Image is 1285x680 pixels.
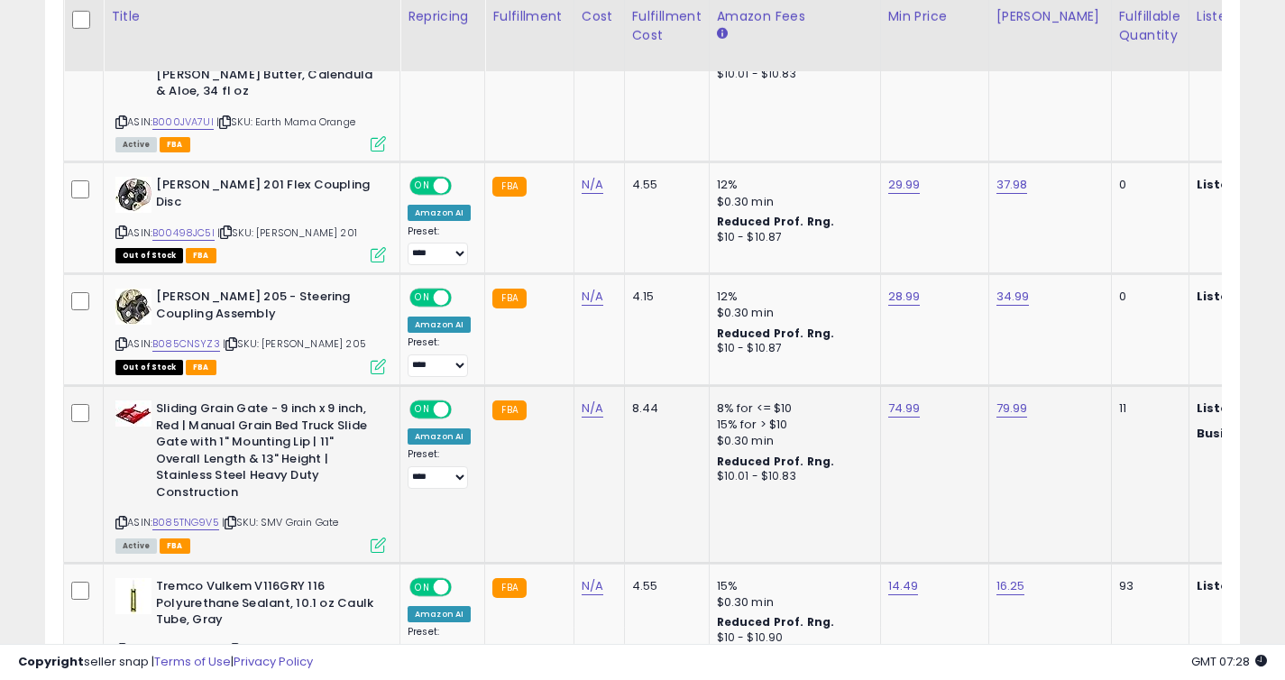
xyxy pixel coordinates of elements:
a: Terms of Use [154,653,231,670]
div: Amazon AI [408,205,471,221]
b: Listed Price: [1197,288,1279,305]
b: [PERSON_NAME] 205 - Steering Coupling Assembly [156,289,375,326]
small: Amazon Fees. [717,26,728,42]
span: FBA [186,248,216,263]
div: $10.01 - $10.83 [717,469,867,484]
a: N/A [582,577,603,595]
b: Reduced Prof. Rng. [717,454,835,469]
div: Preset: [408,626,471,666]
b: Listed Price: [1197,176,1279,193]
div: 0 [1119,289,1175,305]
div: Preset: [408,225,471,266]
div: Fulfillment [492,7,565,26]
a: B000JVA7UI [152,115,214,130]
b: Tremco Vulkem V116GRY 116 Polyurethane Sealant, 10.1 oz Caulk Tube, Gray [156,578,375,633]
div: ASIN: [115,400,386,551]
span: ON [411,580,434,595]
span: All listings that are currently out of stock and unavailable for purchase on Amazon [115,360,183,375]
span: OFF [449,580,478,595]
span: ON [411,179,434,194]
div: Fulfillment Cost [632,7,702,45]
span: | SKU: Earth Mama Orange [216,115,355,129]
div: 15% [717,578,867,594]
span: 2025-08-18 07:28 GMT [1191,653,1267,670]
div: 4.55 [632,177,695,193]
span: FBA [160,137,190,152]
div: Fulfillable Quantity [1119,7,1181,45]
div: 15% for > $10 [717,417,867,433]
div: 11 [1119,400,1175,417]
div: seller snap | | [18,654,313,671]
div: ASIN: [115,177,386,261]
img: 31lsC90IUxL._SL40_.jpg [115,578,151,614]
a: B085CNSYZ3 [152,336,220,352]
span: FBA [186,360,216,375]
span: | SKU: [PERSON_NAME] 201 [217,225,357,240]
a: 16.25 [996,577,1025,595]
div: $0.30 min [717,433,867,449]
div: $0.30 min [717,594,867,611]
span: OFF [449,179,478,194]
div: ASIN: [115,289,386,372]
div: $10 - $10.87 [717,341,867,356]
span: OFF [449,402,478,418]
a: N/A [582,176,603,194]
a: N/A [582,288,603,306]
b: Reduced Prof. Rng. [717,214,835,229]
small: FBA [492,289,526,308]
span: | SKU: [PERSON_NAME] 205 [223,336,366,351]
img: 5106z-Ltd5L._SL40_.jpg [115,289,151,325]
a: Privacy Policy [234,653,313,670]
div: Cost [582,7,617,26]
b: Reduced Prof. Rng. [717,614,835,629]
div: $10.01 - $10.83 [717,67,867,82]
div: Amazon Fees [717,7,873,26]
b: Reduced Prof. Rng. [717,326,835,341]
div: 12% [717,289,867,305]
div: 8% for <= $10 [717,400,867,417]
b: [PERSON_NAME] 201 Flex Coupling Disc [156,177,375,215]
a: 28.99 [888,288,921,306]
div: 0 [1119,177,1175,193]
a: 37.98 [996,176,1028,194]
a: 29.99 [888,176,921,194]
div: Min Price [888,7,981,26]
div: 4.15 [632,289,695,305]
span: All listings currently available for purchase on Amazon [115,538,157,554]
div: Repricing [408,7,477,26]
div: 12% [717,177,867,193]
small: FBA [492,177,526,197]
div: 93 [1119,578,1175,594]
b: Listed Price: [1197,577,1279,594]
span: All listings that are currently out of stock and unavailable for purchase on Amazon [115,248,183,263]
div: $0.30 min [717,194,867,210]
a: 79.99 [996,400,1028,418]
div: Amazon AI [408,428,471,445]
div: Amazon AI [408,317,471,333]
span: FBA [160,538,190,554]
a: 14.49 [888,577,919,595]
strong: Copyright [18,653,84,670]
a: 34.99 [996,288,1030,306]
a: B00498JC5I [152,225,215,241]
span: | SKU: SMV Grain Gate [222,515,339,529]
div: 8.44 [632,400,695,417]
a: B085TNG9V5 [152,515,219,530]
div: $10 - $10.87 [717,230,867,245]
small: FBA [492,400,526,420]
small: FBA [492,578,526,598]
a: N/A [582,400,603,418]
span: ON [411,402,434,418]
div: Preset: [408,448,471,489]
span: ON [411,290,434,306]
img: 41HCBKgXnFL._SL40_.jpg [115,400,151,427]
b: Sliding Grain Gate - 9 inch x 9 inch, Red | Manual Grain Bed Truck Slide Gate with 1" Mounting Li... [156,400,375,505]
div: Amazon AI [408,606,471,622]
div: $0.30 min [717,305,867,321]
b: Listed Price: [1197,400,1279,417]
span: OFF [449,290,478,306]
div: Preset: [408,336,471,377]
span: All listings currently available for purchase on Amazon [115,137,157,152]
img: 41SH+0hi86L._SL40_.jpg [115,177,151,213]
div: [PERSON_NAME] [996,7,1104,26]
